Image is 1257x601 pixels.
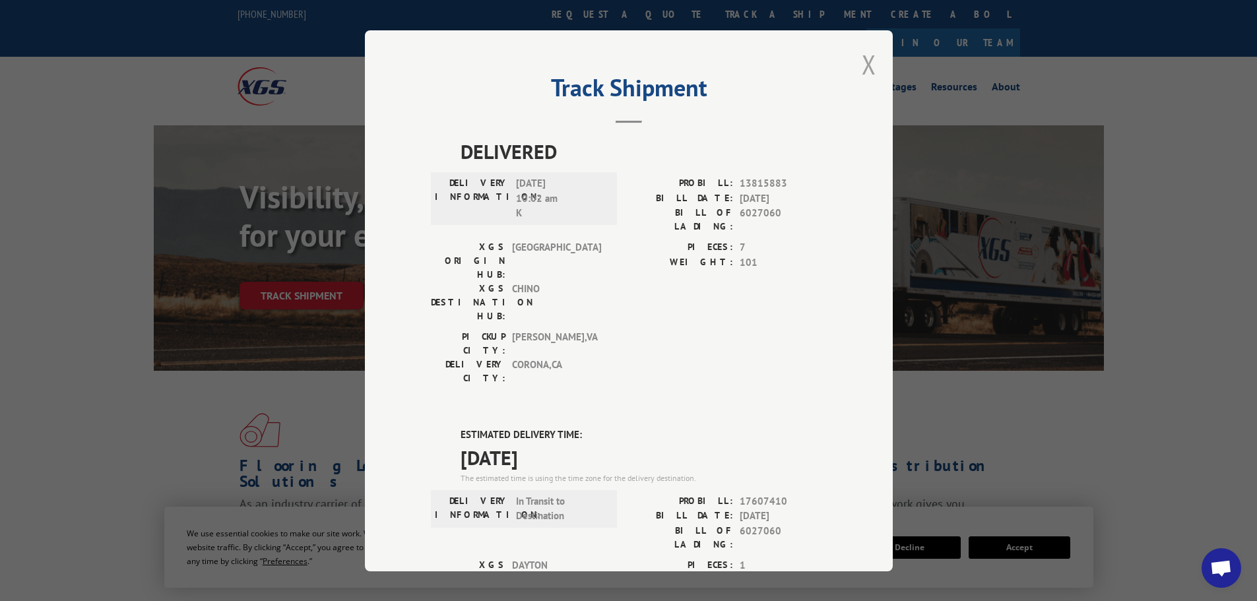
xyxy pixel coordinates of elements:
[435,176,509,221] label: DELIVERY INFORMATION:
[862,47,876,82] button: Close modal
[740,509,827,524] span: [DATE]
[512,358,601,385] span: CORONA , CA
[461,442,827,472] span: [DATE]
[461,472,827,484] div: The estimated time is using the time zone for the delivery destination.
[740,240,827,255] span: 7
[512,330,601,358] span: [PERSON_NAME] , VA
[740,206,827,234] span: 6027060
[629,557,733,573] label: PIECES:
[516,493,605,523] span: In Transit to Destination
[629,240,733,255] label: PIECES:
[629,206,733,234] label: BILL OF LADING:
[740,557,827,573] span: 1
[629,176,733,191] label: PROBILL:
[512,282,601,323] span: CHINO
[431,330,505,358] label: PICKUP CITY:
[435,493,509,523] label: DELIVERY INFORMATION:
[431,79,827,104] h2: Track Shipment
[431,557,505,599] label: XGS ORIGIN HUB:
[740,523,827,551] span: 6027060
[629,523,733,551] label: BILL OF LADING:
[1202,548,1241,588] div: Open chat
[629,255,733,270] label: WEIGHT:
[461,427,827,443] label: ESTIMATED DELIVERY TIME:
[431,358,505,385] label: DELIVERY CITY:
[431,282,505,323] label: XGS DESTINATION HUB:
[431,240,505,282] label: XGS ORIGIN HUB:
[461,137,827,166] span: DELIVERED
[512,240,601,282] span: [GEOGRAPHIC_DATA]
[629,509,733,524] label: BILL DATE:
[740,176,827,191] span: 13815883
[740,191,827,206] span: [DATE]
[740,255,827,270] span: 101
[516,176,605,221] span: [DATE] 10:02 am K
[740,493,827,509] span: 17607410
[629,191,733,206] label: BILL DATE:
[629,493,733,509] label: PROBILL:
[512,557,601,599] span: DAYTON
